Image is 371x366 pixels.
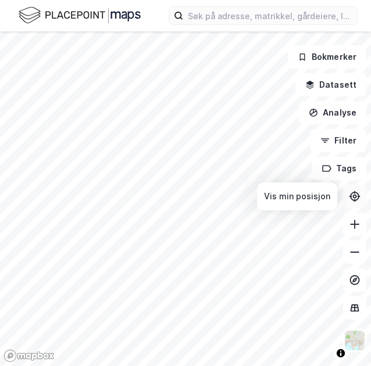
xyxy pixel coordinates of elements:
[3,349,55,363] a: Mapbox homepage
[288,45,366,69] button: Bokmerker
[183,7,357,24] input: Søk på adresse, matrikkel, gårdeiere, leietakere eller personer
[19,5,141,26] img: logo.f888ab2527a4732fd821a326f86c7f29.svg
[299,101,366,124] button: Analyse
[312,157,366,180] button: Tags
[311,129,366,152] button: Filter
[313,310,371,366] iframe: Chat Widget
[295,73,366,96] button: Datasett
[313,310,371,366] div: Kontrollprogram for chat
